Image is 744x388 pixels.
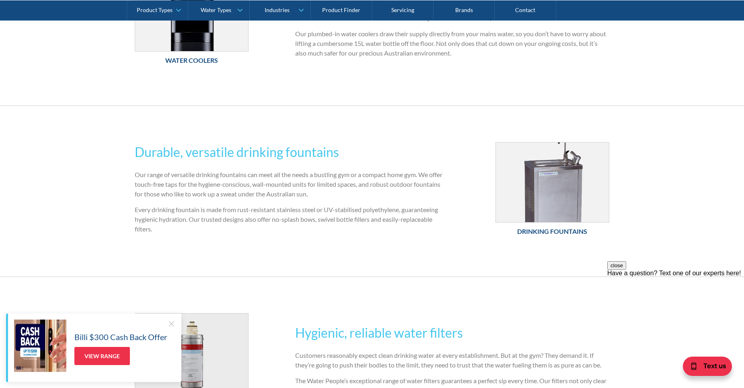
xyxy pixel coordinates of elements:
[137,6,173,13] div: Product Types
[135,205,449,234] p: Every drinking fountain is made from rust-resistant stainless steel or UV-stabilised polyethylene...
[14,320,66,372] img: Billi $300 Cash Back Offer
[496,142,609,222] img: Drinking Fountains
[74,331,167,343] h5: Billi $300 Cash Back Offer
[295,29,609,58] p: Our plumbed-in water coolers draw their supply directly from your mains water, so you don’t have ...
[135,142,449,162] h2: Durable, versatile drinking fountains
[201,6,231,13] div: Water Types
[295,323,609,343] h2: Hygienic, reliable water filters
[295,351,609,370] p: Customers reasonably expect clean drinking water at every establishment. But at the gym? They dem...
[74,347,130,365] a: View Range
[135,56,249,65] h6: Water Coolers
[607,261,744,358] iframe: podium webchat widget prompt
[265,6,290,13] div: Industries
[495,142,609,240] a: Drinking FountainsDrinking Fountains
[135,170,449,199] p: Our range of versatile drinking fountains can meet all the needs a bustling gym or a compact home...
[664,348,744,388] iframe: podium webchat widget bubble
[495,227,609,236] h6: Drinking Fountains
